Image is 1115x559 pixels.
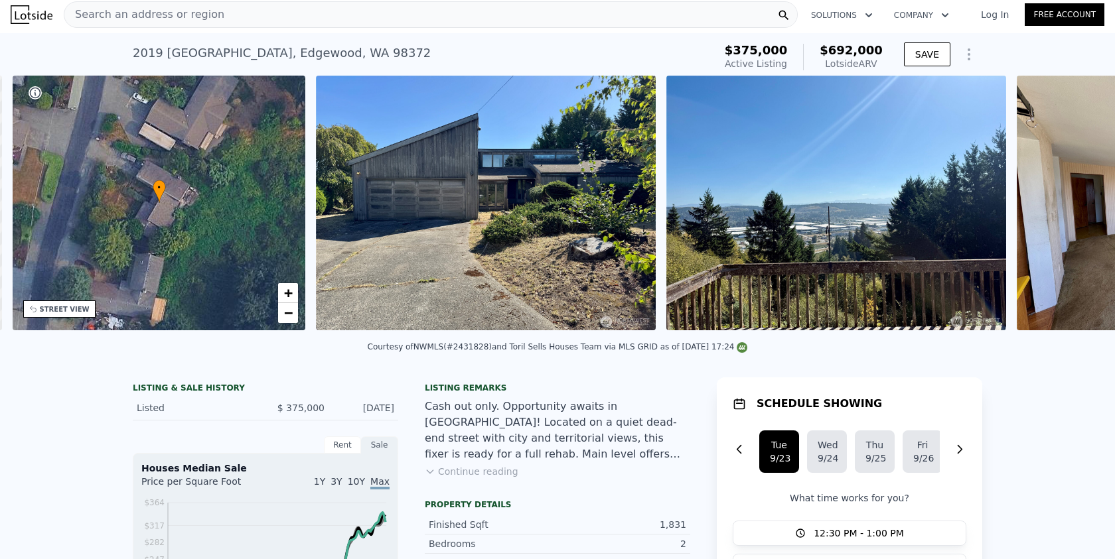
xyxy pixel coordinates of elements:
div: Property details [425,499,690,510]
div: STREET VIEW [40,304,90,314]
a: Zoom in [278,283,298,303]
a: Log In [965,8,1025,21]
button: Fri9/26 [903,430,942,473]
a: Zoom out [278,303,298,323]
a: Free Account [1025,3,1104,26]
button: Company [883,3,960,27]
span: $375,000 [725,43,788,57]
div: Thu [865,438,884,452]
div: Bedrooms [429,537,557,550]
span: 3Y [331,476,342,487]
div: Houses Median Sale [141,462,390,475]
div: Courtesy of NWMLS (#2431828) and Toril Sells Houses Team via MLS GRID as of [DATE] 17:24 [368,342,748,351]
div: Cash out only. Opportunity awaits in [GEOGRAPHIC_DATA]! Located on a quiet dead-end street with c... [425,399,690,462]
img: NWMLS Logo [737,342,747,353]
button: Solutions [800,3,883,27]
img: Sale: 169756043 Parcel: 100430869 [316,76,656,330]
span: 12:30 PM - 1:00 PM [814,527,904,540]
span: 1Y [314,476,325,487]
div: 9/25 [865,452,884,465]
span: Active Listing [725,58,787,69]
div: 2019 [GEOGRAPHIC_DATA] , Edgewood , WA 98372 [133,44,431,62]
tspan: $282 [144,538,165,547]
span: Search an address or region [64,7,224,23]
tspan: $364 [144,498,165,507]
span: Max [370,476,390,489]
div: Listing remarks [425,383,690,393]
div: Tue [770,438,788,452]
div: 9/24 [818,452,836,465]
p: What time works for you? [733,491,966,505]
button: Tue9/23 [759,430,799,473]
span: $ 375,000 [277,403,325,413]
div: Fri [913,438,932,452]
button: SAVE [904,42,950,66]
div: 9/26 [913,452,932,465]
span: + [284,284,293,301]
div: 2 [557,537,686,550]
tspan: $317 [144,521,165,530]
div: LISTING & SALE HISTORY [133,383,398,396]
button: Wed9/24 [807,430,847,473]
span: • [153,182,166,194]
div: • [153,180,166,203]
div: Lotside ARV [820,57,883,70]
img: Lotside [11,5,52,24]
h1: SCHEDULE SHOWING [757,396,882,412]
div: Wed [818,438,836,452]
img: Sale: 169756043 Parcel: 100430869 [666,76,1006,330]
span: − [284,304,293,321]
div: Finished Sqft [429,518,557,531]
div: Price per Square Foot [141,475,265,496]
span: $692,000 [820,43,883,57]
div: [DATE] [335,401,394,414]
div: 1,831 [557,518,686,531]
div: Sale [361,436,398,454]
div: 9/23 [770,452,788,465]
span: 10Y [348,476,365,487]
div: Listed [137,401,255,414]
button: Continue reading [425,465,518,478]
div: Rent [324,436,361,454]
button: 12:30 PM - 1:00 PM [733,521,966,546]
button: Thu9/25 [855,430,895,473]
button: Show Options [956,41,982,68]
